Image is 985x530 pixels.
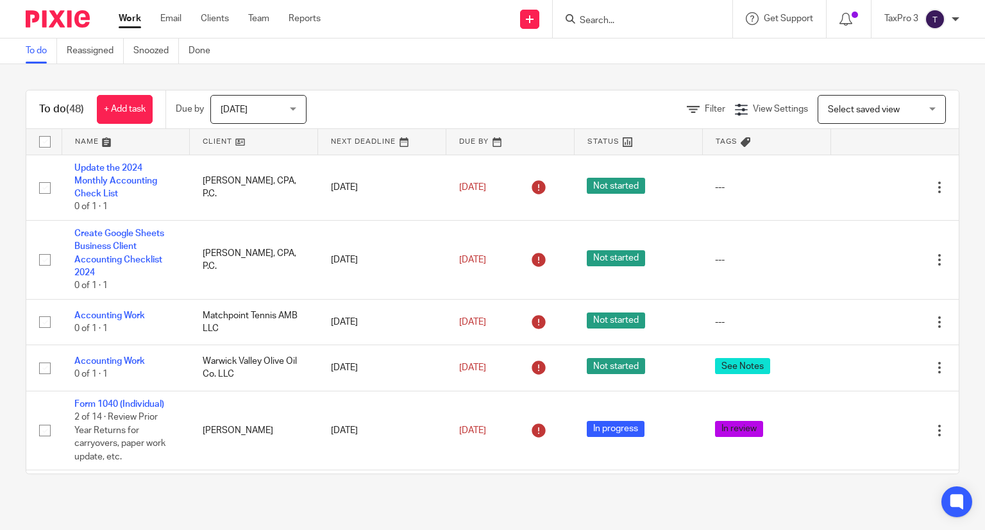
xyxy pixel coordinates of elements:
a: To do [26,38,57,64]
span: Get Support [764,14,813,23]
td: [DATE] [318,391,446,470]
div: --- [715,181,818,194]
td: [DATE] [318,155,446,221]
a: Clients [201,12,229,25]
span: Not started [587,250,645,266]
span: 2 of 14 · Review Prior Year Returns for carryovers, paper work update, etc. [74,413,165,461]
img: svg%3E [925,9,945,30]
span: In review [715,421,763,437]
a: Form 1040 (Individual) [74,400,164,409]
span: 0 of 1 · 1 [74,203,108,212]
h1: To do [39,103,84,116]
a: Reassigned [67,38,124,64]
a: Work [119,12,141,25]
td: [PERSON_NAME], CPA, P.C. [190,155,318,221]
span: Not started [587,358,645,374]
a: Create Google Sheets Business Client Accounting Checklist 2024 [74,229,164,277]
td: [DATE] [318,299,446,345]
td: [DATE] [318,221,446,300]
span: [DATE] [459,363,486,372]
img: Pixie [26,10,90,28]
a: Accounting Work [74,357,145,366]
span: Filter [705,105,725,114]
span: [DATE] [459,183,486,192]
span: 0 of 1 · 1 [74,370,108,379]
td: Warwick Valley Olive Oil Co. LLC [190,345,318,391]
a: Team [248,12,269,25]
input: Search [578,15,694,27]
span: Not started [587,312,645,329]
a: Done [189,38,220,64]
a: Email [160,12,181,25]
a: Update the 2024 Monthly Accounting Check List [74,164,157,199]
td: Matchpoint Tennis AMB LLC [190,299,318,345]
span: [DATE] [459,426,486,435]
p: TaxPro 3 [884,12,918,25]
a: Snoozed [133,38,179,64]
div: --- [715,316,818,329]
span: 0 of 1 · 1 [74,282,108,291]
span: In progress [587,421,644,437]
a: + Add task [97,95,153,124]
span: Select saved view [828,105,900,114]
span: Tags [716,138,737,145]
span: View Settings [753,105,808,114]
div: --- [715,253,818,266]
p: Due by [176,103,204,115]
a: Accounting Work [74,311,145,320]
td: [DATE] [318,345,446,391]
span: (48) [66,104,84,114]
a: Reports [289,12,321,25]
span: Not started [587,178,645,194]
td: [PERSON_NAME] [190,391,318,470]
span: See Notes [715,358,770,374]
td: [PERSON_NAME], CPA, P.C. [190,221,318,300]
span: [DATE] [221,105,248,114]
span: [DATE] [459,318,486,327]
span: 0 of 1 · 1 [74,324,108,333]
span: [DATE] [459,255,486,264]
